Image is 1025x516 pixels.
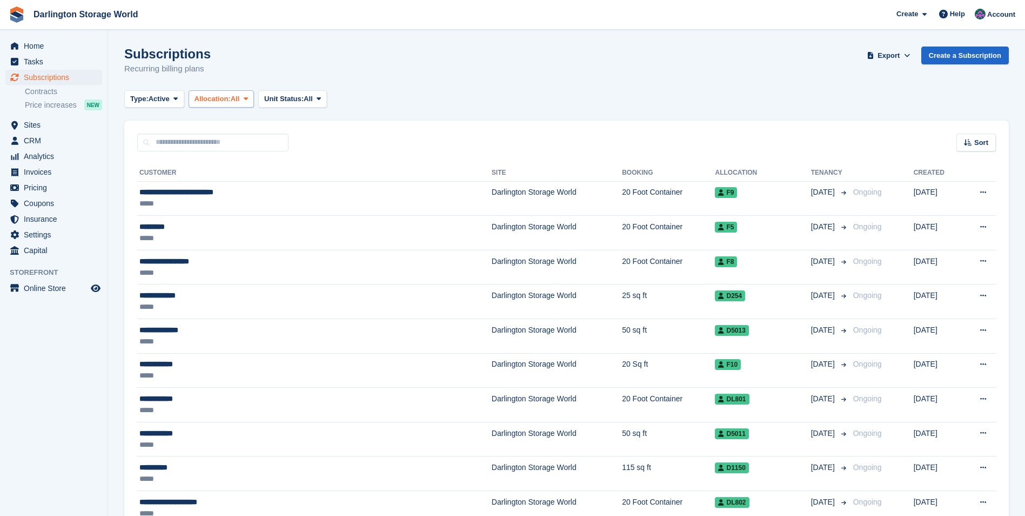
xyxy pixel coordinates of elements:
td: 25 sq ft [622,285,715,319]
td: 20 Foot Container [622,250,715,285]
span: [DATE] [811,428,837,439]
span: Subscriptions [24,70,89,85]
td: Darlington Storage World [492,285,622,319]
span: Type: [130,94,149,104]
a: menu [5,196,102,211]
span: Ongoing [853,360,882,368]
span: [DATE] [811,221,837,233]
td: [DATE] [914,216,961,250]
a: menu [5,38,102,54]
span: [DATE] [811,187,837,198]
span: Home [24,38,89,54]
span: D254 [715,290,745,301]
td: [DATE] [914,250,961,285]
span: Ongoing [853,257,882,266]
div: NEW [84,100,102,110]
span: Tasks [24,54,89,69]
td: 20 Sq ft [622,353,715,388]
span: Allocation: [195,94,231,104]
span: D1150 [715,462,748,473]
span: Ongoing [853,222,882,231]
img: stora-icon-8386f47178a22dfd0bd8f6a31ec36ba5ce8667c1dd55bd0f319d3a0aa187defe.svg [9,6,25,23]
td: 20 Foot Container [622,181,715,216]
td: 115 sq ft [622,457,715,491]
span: DL802 [715,497,749,508]
span: Ongoing [853,429,882,438]
a: menu [5,211,102,227]
td: [DATE] [914,319,961,354]
a: menu [5,180,102,195]
span: Sites [24,117,89,133]
span: Price increases [25,100,77,110]
span: Ongoing [853,291,882,300]
td: 20 Foot Container [622,388,715,422]
button: Export [865,47,913,64]
span: F9 [715,187,737,198]
th: Created [914,164,961,182]
span: Ongoing [853,463,882,472]
span: DL801 [715,394,749,405]
span: F10 [715,359,741,370]
th: Customer [137,164,492,182]
a: menu [5,243,102,258]
td: Darlington Storage World [492,250,622,285]
span: All [304,94,313,104]
td: Darlington Storage World [492,319,622,354]
img: Janine Watson [975,9,986,19]
span: Create [896,9,918,19]
span: D5013 [715,325,748,336]
p: Recurring billing plans [124,63,211,75]
a: menu [5,70,102,85]
span: Sort [974,137,988,148]
span: F8 [715,256,737,267]
a: Darlington Storage World [29,5,142,23]
span: Online Store [24,281,89,296]
th: Allocation [715,164,810,182]
span: Export [877,50,900,61]
span: CRM [24,133,89,148]
td: [DATE] [914,457,961,491]
a: menu [5,117,102,133]
td: 20 Foot Container [622,216,715,250]
td: [DATE] [914,285,961,319]
a: Contracts [25,87,102,97]
td: [DATE] [914,181,961,216]
td: Darlington Storage World [492,181,622,216]
span: Invoices [24,164,89,180]
td: [DATE] [914,422,961,457]
span: Ongoing [853,188,882,196]
a: Preview store [89,282,102,295]
th: Tenancy [811,164,849,182]
span: Pricing [24,180,89,195]
span: [DATE] [811,393,837,405]
td: Darlington Storage World [492,216,622,250]
span: Unit Status: [264,94,304,104]
button: Allocation: All [189,90,254,108]
span: Help [950,9,965,19]
a: Price increases NEW [25,99,102,111]
a: menu [5,164,102,180]
span: Analytics [24,149,89,164]
td: Darlington Storage World [492,422,622,457]
h1: Subscriptions [124,47,211,61]
span: [DATE] [811,256,837,267]
span: Ongoing [853,498,882,506]
th: Site [492,164,622,182]
td: Darlington Storage World [492,353,622,388]
a: menu [5,227,102,242]
span: Storefront [10,267,108,278]
td: 50 sq ft [622,422,715,457]
td: [DATE] [914,388,961,422]
a: menu [5,54,102,69]
span: All [231,94,240,104]
span: [DATE] [811,359,837,370]
td: Darlington Storage World [492,457,622,491]
span: Insurance [24,211,89,227]
a: Create a Subscription [921,47,1009,64]
td: 50 sq ft [622,319,715,354]
span: Capital [24,243,89,258]
span: Ongoing [853,326,882,334]
a: menu [5,133,102,148]
span: Ongoing [853,394,882,403]
span: Settings [24,227,89,242]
